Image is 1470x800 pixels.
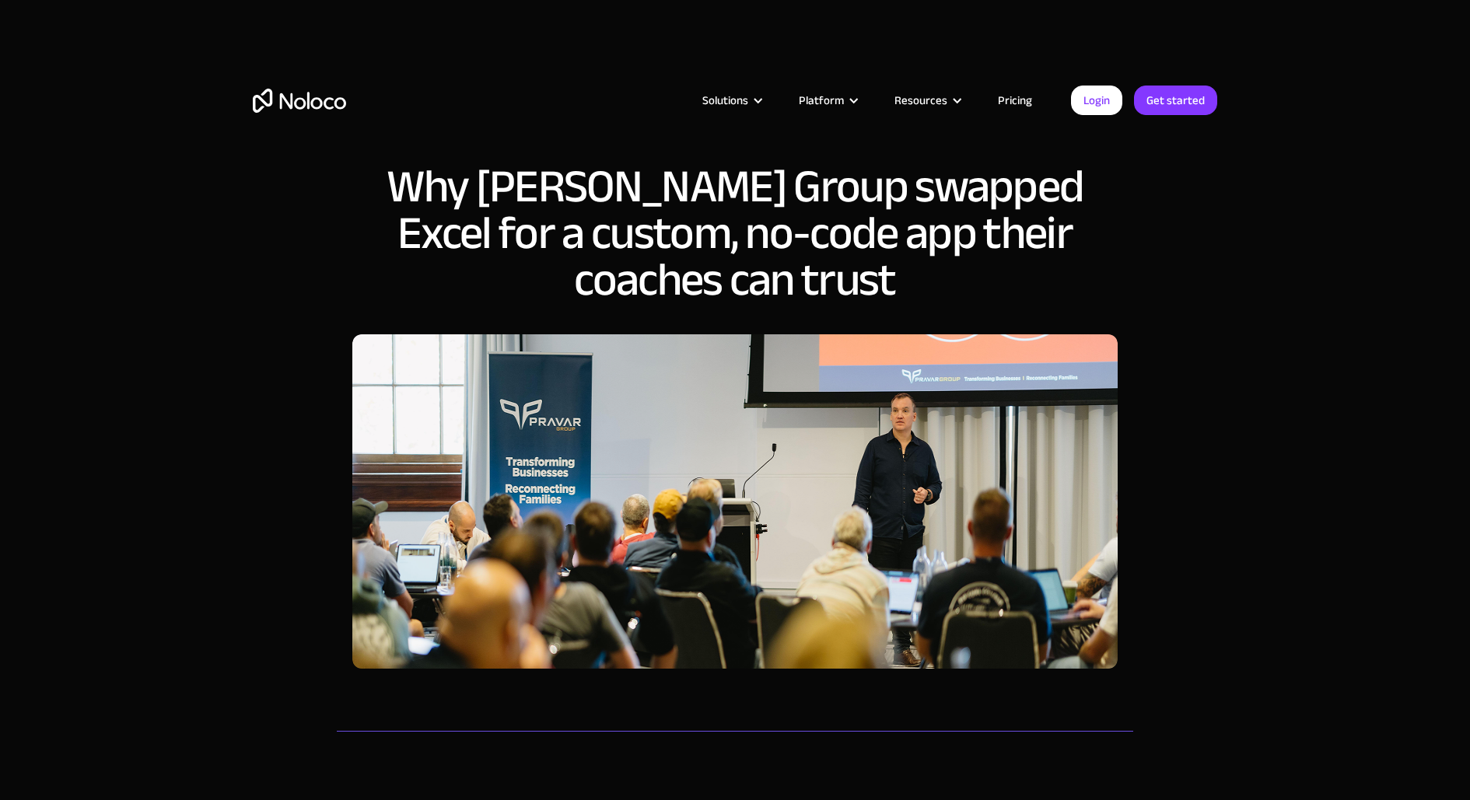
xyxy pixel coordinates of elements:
[978,90,1052,110] a: Pricing
[1071,86,1122,115] a: Login
[799,90,844,110] div: Platform
[779,90,875,110] div: Platform
[875,90,978,110] div: Resources
[683,90,779,110] div: Solutions
[1134,86,1217,115] a: Get started
[352,163,1118,303] h1: Why [PERSON_NAME] Group swapped Excel for a custom, no-code app their coaches can trust
[894,90,947,110] div: Resources
[253,89,346,113] a: home
[702,90,748,110] div: Solutions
